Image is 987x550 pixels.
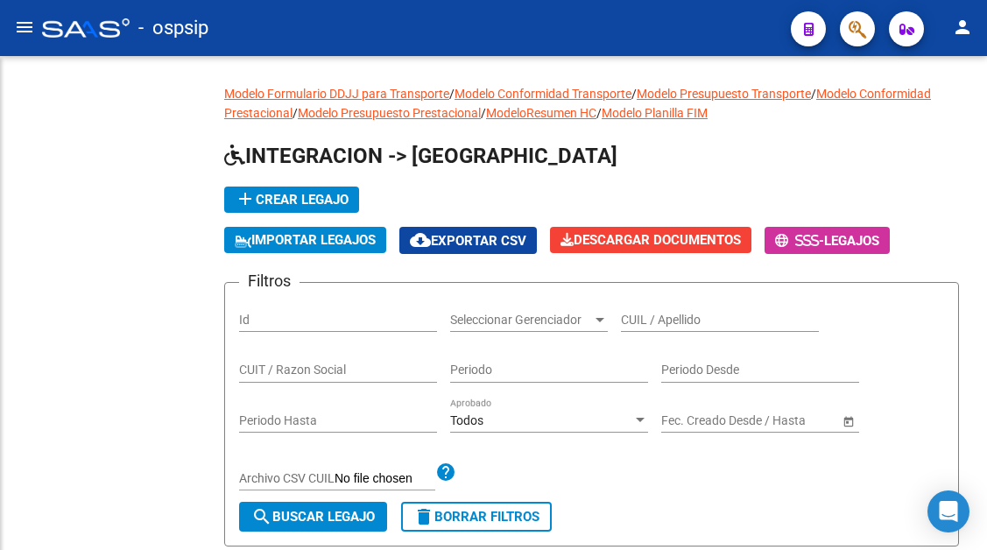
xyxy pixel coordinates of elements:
[239,502,387,532] button: Buscar Legajo
[239,471,335,485] span: Archivo CSV CUIL
[602,106,708,120] a: Modelo Planilla FIM
[661,413,725,428] input: Fecha inicio
[550,227,751,253] button: Descargar Documentos
[399,227,537,254] button: Exportar CSV
[740,413,826,428] input: Fecha fin
[952,17,973,38] mat-icon: person
[224,144,617,168] span: INTEGRACION -> [GEOGRAPHIC_DATA]
[413,506,434,527] mat-icon: delete
[927,490,969,532] div: Open Intercom Messenger
[410,229,431,250] mat-icon: cloud_download
[450,313,592,328] span: Seleccionar Gerenciador
[14,17,35,38] mat-icon: menu
[235,188,256,209] mat-icon: add
[413,509,539,525] span: Borrar Filtros
[824,233,879,249] span: Legajos
[235,192,349,208] span: Crear Legajo
[455,87,631,101] a: Modelo Conformidad Transporte
[335,471,435,487] input: Archivo CSV CUIL
[138,9,208,47] span: - ospsip
[251,506,272,527] mat-icon: search
[224,87,449,101] a: Modelo Formulario DDJJ para Transporte
[435,462,456,483] mat-icon: help
[298,106,481,120] a: Modelo Presupuesto Prestacional
[410,233,526,249] span: Exportar CSV
[765,227,890,254] button: -Legajos
[235,232,376,248] span: IMPORTAR LEGAJOS
[401,502,552,532] button: Borrar Filtros
[450,413,483,427] span: Todos
[839,412,857,430] button: Open calendar
[486,106,596,120] a: ModeloResumen HC
[251,509,375,525] span: Buscar Legajo
[224,227,386,253] button: IMPORTAR LEGAJOS
[637,87,811,101] a: Modelo Presupuesto Transporte
[560,232,741,248] span: Descargar Documentos
[239,269,300,293] h3: Filtros
[224,187,359,213] button: Crear Legajo
[775,233,824,249] span: -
